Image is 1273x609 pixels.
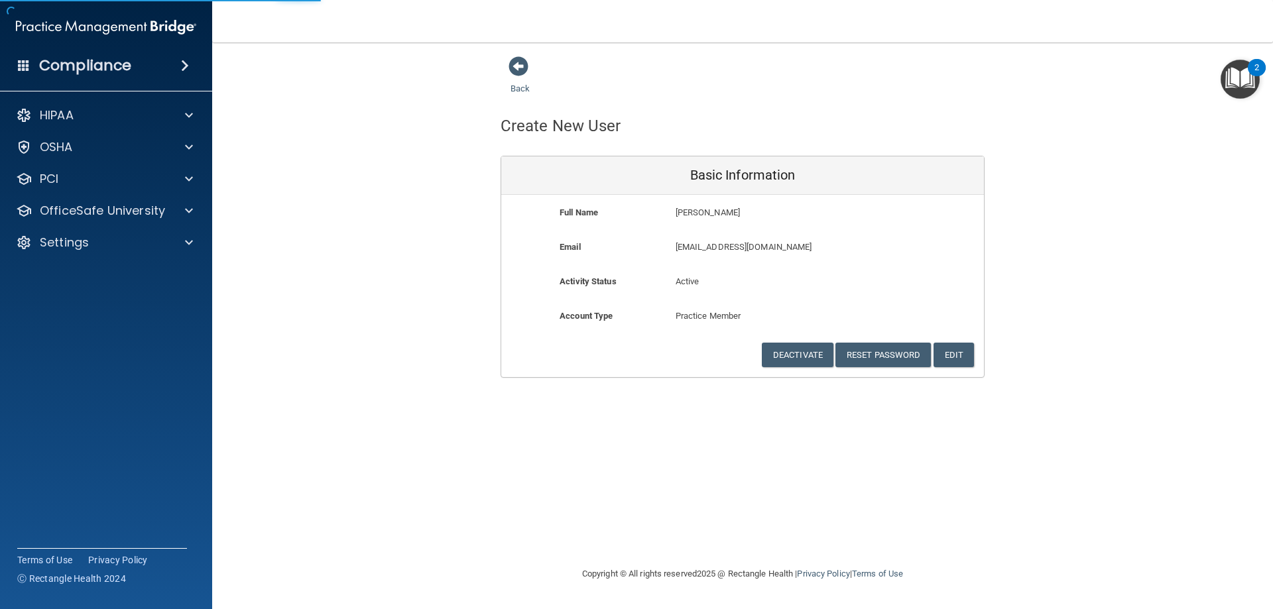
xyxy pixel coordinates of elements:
[16,107,193,123] a: HIPAA
[835,343,931,367] button: Reset Password
[501,553,985,595] div: Copyright © All rights reserved 2025 @ Rectangle Health | |
[762,343,833,367] button: Deactivate
[40,139,73,155] p: OSHA
[40,203,165,219] p: OfficeSafe University
[511,68,530,93] a: Back
[40,107,74,123] p: HIPAA
[17,572,126,585] span: Ⓒ Rectangle Health 2024
[934,343,974,367] button: Edit
[560,242,581,252] b: Email
[560,207,598,217] b: Full Name
[501,156,984,195] div: Basic Information
[676,239,887,255] p: [EMAIL_ADDRESS][DOMAIN_NAME]
[16,139,193,155] a: OSHA
[16,235,193,250] a: Settings
[1254,68,1259,85] div: 2
[16,14,196,40] img: PMB logo
[1044,515,1257,568] iframe: Drift Widget Chat Controller
[16,171,193,187] a: PCI
[676,308,810,324] p: Practice Member
[797,569,849,579] a: Privacy Policy
[560,311,613,321] b: Account Type
[39,56,131,75] h4: Compliance
[17,553,72,567] a: Terms of Use
[16,203,193,219] a: OfficeSafe University
[676,274,810,290] p: Active
[88,553,148,567] a: Privacy Policy
[501,117,621,135] h4: Create New User
[1221,60,1260,99] button: Open Resource Center, 2 new notifications
[40,235,89,250] p: Settings
[676,205,887,221] p: [PERSON_NAME]
[40,171,58,187] p: PCI
[560,276,617,286] b: Activity Status
[852,569,903,579] a: Terms of Use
